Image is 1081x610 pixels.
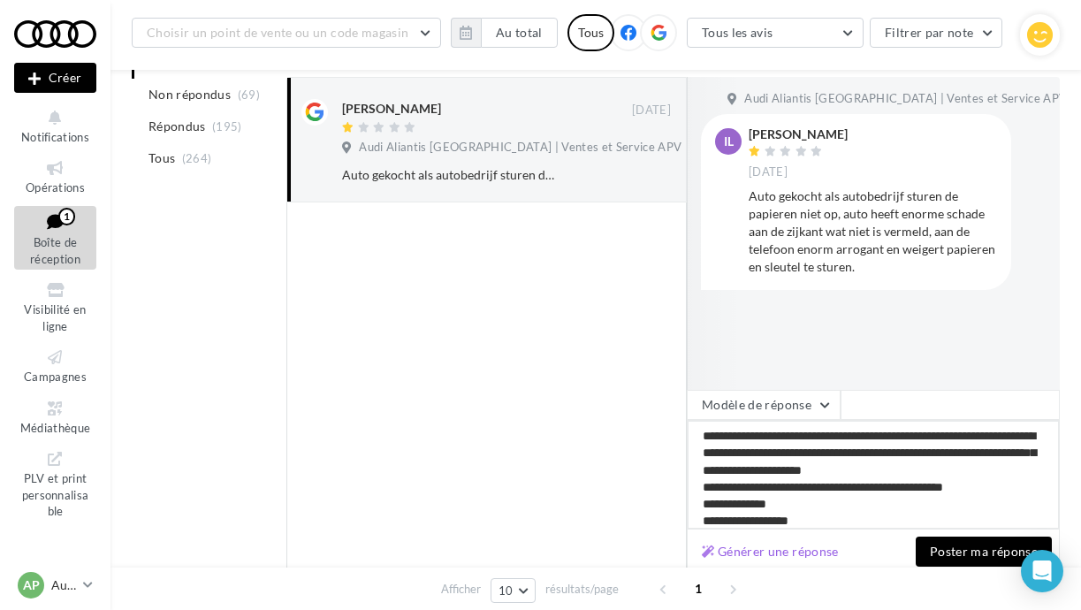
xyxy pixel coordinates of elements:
[702,25,773,40] span: Tous les avis
[545,581,619,598] span: résultats/page
[21,130,89,144] span: Notifications
[687,18,864,48] button: Tous les avis
[212,119,242,133] span: (195)
[132,18,441,48] button: Choisir un point de vente ou un code magasin
[916,537,1052,567] button: Poster ma réponse
[14,104,96,148] button: Notifications
[870,18,1003,48] button: Filtrer par note
[148,118,206,135] span: Répondus
[24,302,86,333] span: Visibilité en ligne
[687,390,841,420] button: Modèle de réponse
[182,151,212,165] span: (264)
[14,277,96,337] a: Visibilité en ligne
[14,63,96,93] div: Nouvelle campagne
[58,208,75,225] div: 1
[342,100,441,118] div: [PERSON_NAME]
[148,86,231,103] span: Non répondus
[695,541,846,562] button: Générer une réponse
[14,155,96,198] a: Opérations
[744,91,1067,107] span: Audi Aliantis [GEOGRAPHIC_DATA] | Ventes et Service APV
[724,133,734,150] span: Il
[359,140,681,156] span: Audi Aliantis [GEOGRAPHIC_DATA] | Ventes et Service APV
[441,581,481,598] span: Afficher
[24,370,87,384] span: Campagnes
[51,576,76,594] p: Audi [GEOGRAPHIC_DATA] 15
[749,164,788,180] span: [DATE]
[23,576,40,594] span: AP
[14,344,96,387] a: Campagnes
[451,18,558,48] button: Au total
[14,568,96,602] a: AP Audi [GEOGRAPHIC_DATA] 15
[749,128,848,141] div: [PERSON_NAME]
[14,63,96,93] button: Créer
[238,88,260,102] span: (69)
[30,235,80,266] span: Boîte de réception
[1021,550,1063,592] div: Open Intercom Messenger
[684,575,712,603] span: 1
[147,25,408,40] span: Choisir un point de vente ou un code magasin
[14,446,96,522] a: PLV et print personnalisable
[499,583,514,598] span: 10
[14,395,96,438] a: Médiathèque
[26,180,85,194] span: Opérations
[22,468,89,518] span: PLV et print personnalisable
[20,421,91,435] span: Médiathèque
[481,18,558,48] button: Au total
[567,14,614,51] div: Tous
[491,578,536,603] button: 10
[749,187,997,276] div: Auto gekocht als autobedrijf sturen de papieren niet op, auto heeft enorme schade aan de zijkant ...
[342,166,556,184] div: Auto gekocht als autobedrijf sturen de papieren niet op, auto heeft enorme schade aan de zijkant ...
[14,206,96,271] a: Boîte de réception1
[632,103,671,118] span: [DATE]
[148,149,175,167] span: Tous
